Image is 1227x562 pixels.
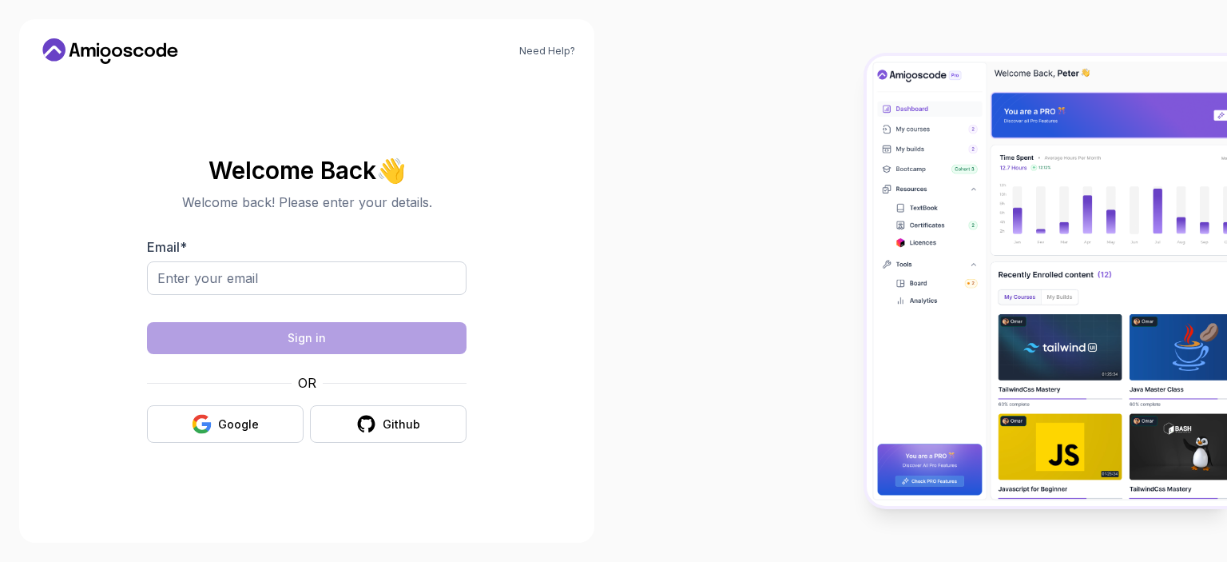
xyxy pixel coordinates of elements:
p: Welcome back! Please enter your details. [147,193,467,212]
h2: Welcome Back [147,157,467,183]
button: Sign in [147,322,467,354]
span: 👋 [375,157,405,183]
img: Amigoscode Dashboard [867,56,1227,505]
button: Github [310,405,467,443]
a: Need Help? [519,45,575,58]
label: Email * [147,239,187,255]
div: Google [218,417,259,432]
button: Google [147,405,304,443]
p: OR [298,373,316,393]
a: Home link [38,38,182,64]
div: Github [383,417,420,432]
div: Sign in [288,330,326,346]
input: Enter your email [147,261,467,295]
